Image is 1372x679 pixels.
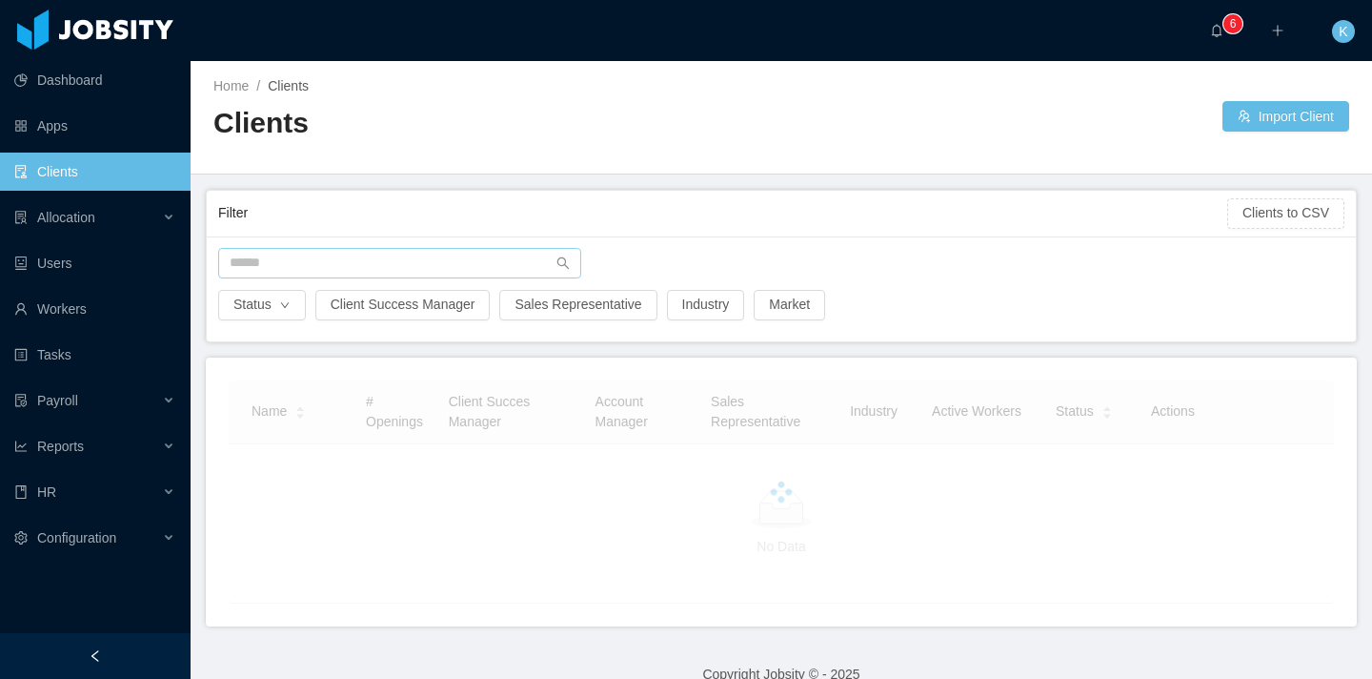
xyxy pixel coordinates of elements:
[1222,101,1349,132] button: icon: usergroup-addImport Client
[218,195,1227,231] div: Filter
[1210,24,1223,37] i: icon: bell
[14,531,28,545] i: icon: setting
[1230,14,1237,33] p: 6
[37,393,78,408] span: Payroll
[667,290,745,320] button: Industry
[315,290,491,320] button: Client Success Manager
[754,290,825,320] button: Market
[14,211,28,224] i: icon: solution
[499,290,656,320] button: Sales Representative
[218,290,306,320] button: Statusicon: down
[37,439,84,454] span: Reports
[37,210,95,225] span: Allocation
[14,153,175,191] a: icon: auditClients
[556,257,570,270] i: icon: search
[1223,14,1242,33] sup: 6
[14,244,175,282] a: icon: robotUsers
[1339,20,1347,43] span: K
[14,440,28,453] i: icon: line-chart
[14,61,175,99] a: icon: pie-chartDashboard
[37,484,56,500] span: HR
[1227,198,1344,229] button: Clients to CSV
[37,530,116,545] span: Configuration
[14,394,28,407] i: icon: file-protect
[256,78,260,93] span: /
[213,104,781,143] h2: Clients
[268,78,309,93] span: Clients
[14,485,28,499] i: icon: book
[213,78,249,93] a: Home
[14,107,175,145] a: icon: appstoreApps
[1271,24,1284,37] i: icon: plus
[14,290,175,328] a: icon: userWorkers
[14,336,175,374] a: icon: profileTasks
